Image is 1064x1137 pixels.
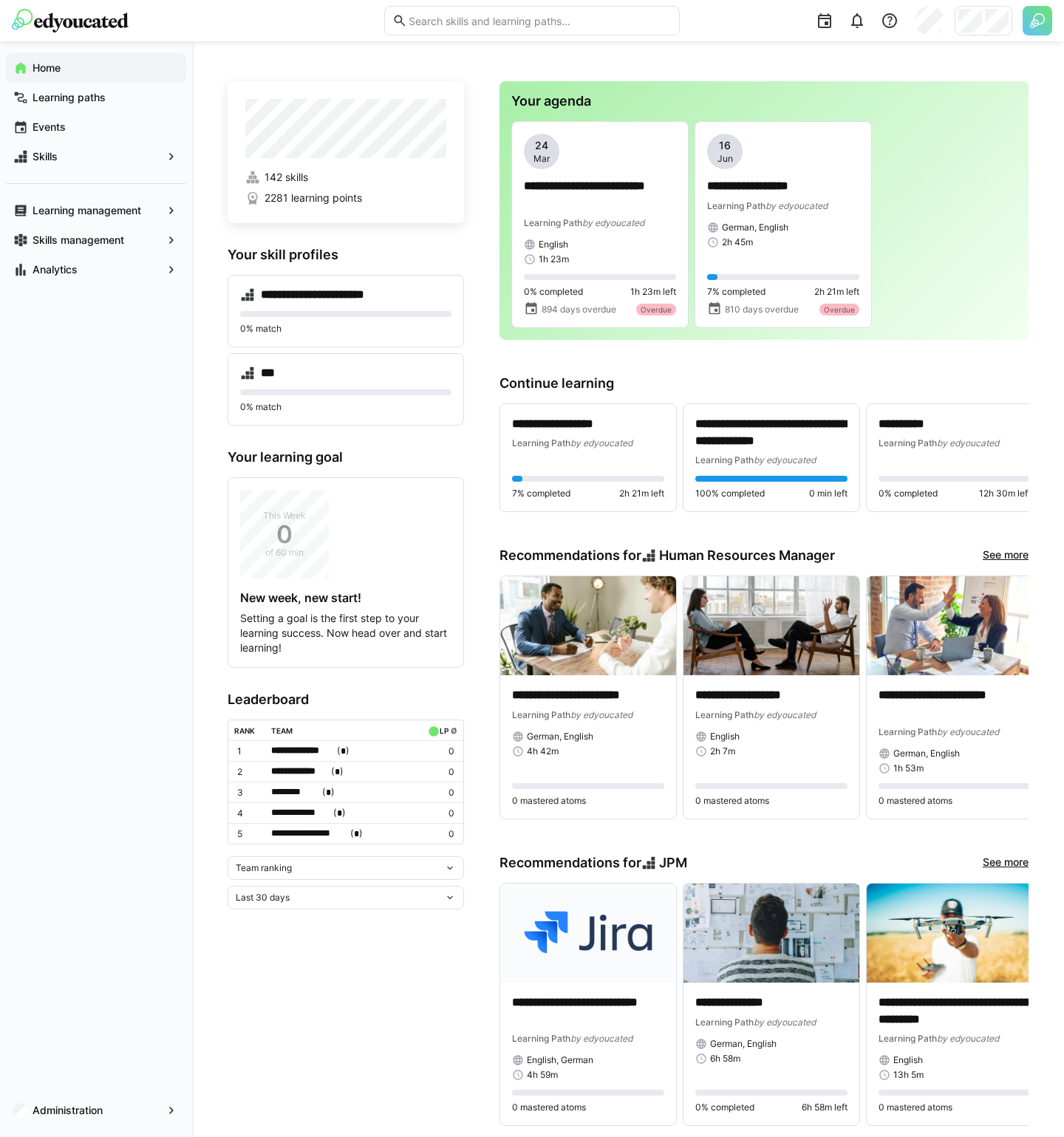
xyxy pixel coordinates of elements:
span: English, German [527,1054,593,1066]
span: 0 mastered atoms [879,1102,952,1113]
p: 0 [425,766,454,778]
span: Mar [533,153,550,165]
span: 7% completed [512,488,570,499]
span: Learning Path [524,217,582,228]
span: by edyoucated [754,709,816,720]
span: by edyoucated [754,1017,816,1028]
span: English [710,731,740,742]
span: Learning Path [512,1033,570,1044]
span: ( ) [337,743,349,759]
span: Learning Path [695,454,754,465]
p: 4 [237,807,259,819]
span: Human Resources Manager [659,547,835,564]
span: Learning Path [879,726,937,737]
span: 0 mastered atoms [695,795,769,807]
span: ( ) [333,805,346,821]
h3: Continue learning [499,375,1029,392]
h3: Recommendations for [499,855,687,871]
span: German, English [893,748,960,759]
span: 1h 23m [539,253,569,265]
p: Setting a goal is the first step to your learning success. Now head over and start learning! [240,611,451,655]
span: 0 mastered atoms [512,795,586,807]
span: 142 skills [265,170,308,185]
span: Learning Path [512,437,570,448]
span: 4h 42m [527,745,559,757]
span: by edyoucated [937,1033,999,1044]
span: 810 days overdue [725,304,799,315]
span: by edyoucated [765,200,828,211]
span: 2281 learning points [265,191,362,205]
span: Learning Path [707,200,765,211]
span: 24 [535,138,548,153]
span: 894 days overdue [542,304,616,315]
div: Overdue [819,304,859,315]
span: 2h 21m left [619,488,664,499]
a: See more [983,547,1029,564]
div: Team [271,726,293,735]
p: 0 [425,787,454,799]
span: 2h 45m [722,236,753,248]
img: image [500,884,676,983]
img: image [683,884,859,983]
span: Jun [717,153,733,165]
div: Overdue [636,304,676,315]
p: 0 [425,807,454,819]
span: 12h 30m left [979,488,1031,499]
p: 2 [237,766,259,778]
span: ( ) [322,785,335,800]
span: Learning Path [879,1033,937,1044]
h3: Your learning goal [228,449,464,465]
img: image [683,576,859,675]
span: German, English [710,1038,777,1050]
p: 0 [425,745,454,757]
p: 5 [237,828,259,840]
div: LP [440,726,449,735]
p: 0% match [240,401,451,413]
span: 16 [719,138,731,153]
span: Learning Path [512,709,570,720]
span: 4h 59m [527,1069,558,1081]
span: JPM [659,855,687,871]
span: Team ranking [236,862,292,874]
span: 6h 58m left [802,1102,848,1113]
span: German, English [527,731,593,742]
a: 142 skills [245,170,446,185]
span: 7% completed [707,286,765,298]
span: 0% completed [879,488,938,499]
span: 0% completed [524,286,583,298]
span: 1h 23m left [630,286,676,298]
span: German, English [722,222,788,233]
span: 100% completed [695,488,765,499]
a: See more [983,855,1029,871]
span: 2h 7m [710,745,735,757]
span: English [893,1054,923,1066]
span: English [539,239,568,250]
h3: Your skill profiles [228,247,464,263]
span: ( ) [331,764,344,779]
span: Last 30 days [236,892,290,904]
p: 1 [237,745,259,757]
span: Learning Path [695,709,754,720]
h4: New week, new start! [240,590,451,605]
h3: Recommendations for [499,547,835,564]
img: image [867,576,1043,675]
span: 1h 53m [893,762,924,774]
span: 13h 5m [893,1069,924,1081]
p: 0% match [240,323,451,335]
span: by edyoucated [570,709,632,720]
h3: Leaderboard [228,692,464,708]
img: image [867,884,1043,983]
div: Rank [234,726,255,735]
span: by edyoucated [570,1033,632,1044]
img: image [500,576,676,675]
span: by edyoucated [570,437,632,448]
span: by edyoucated [937,437,999,448]
span: 0 min left [809,488,848,499]
span: by edyoucated [754,454,816,465]
span: by edyoucated [937,726,999,737]
a: ø [451,723,457,736]
span: 6h 58m [710,1053,740,1065]
p: 3 [237,787,259,799]
span: 0 mastered atoms [879,795,952,807]
span: by edyoucated [582,217,644,228]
